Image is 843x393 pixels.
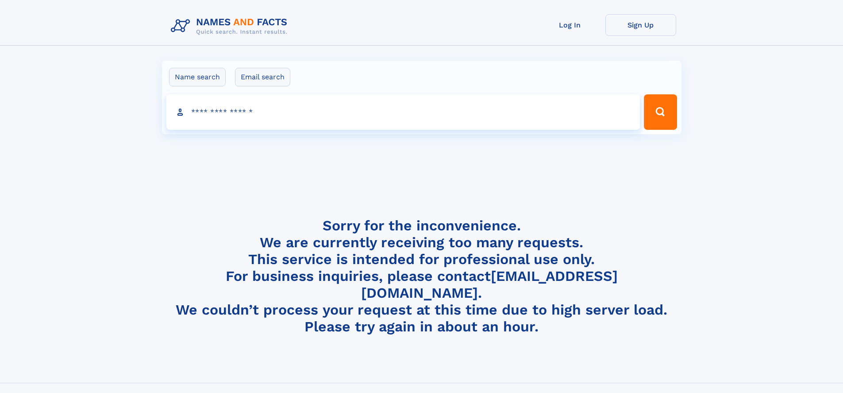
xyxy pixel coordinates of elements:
[644,94,677,130] button: Search Button
[166,94,640,130] input: search input
[235,68,290,86] label: Email search
[605,14,676,36] a: Sign Up
[535,14,605,36] a: Log In
[169,68,226,86] label: Name search
[361,268,618,301] a: [EMAIL_ADDRESS][DOMAIN_NAME]
[167,217,676,335] h4: Sorry for the inconvenience. We are currently receiving too many requests. This service is intend...
[167,14,295,38] img: Logo Names and Facts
